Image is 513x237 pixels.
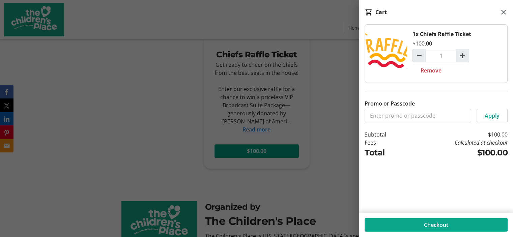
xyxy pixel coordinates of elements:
[375,8,387,16] div: Cart
[421,66,441,75] span: Remove
[424,221,448,229] span: Checkout
[365,139,406,147] td: Fees
[412,64,450,77] button: Remove
[456,49,469,62] button: Increment by one
[426,49,456,62] input: Chiefs Raffle Ticket Quantity
[412,39,432,48] div: $100.00
[365,99,415,108] label: Promo or Passcode
[485,112,500,120] span: Apply
[365,130,406,139] td: Subtotal
[412,30,471,38] div: 1x Chiefs Raffle Ticket
[365,147,406,159] td: Total
[406,147,508,159] td: $100.00
[365,25,407,83] img: Chiefs Raffle Ticket
[406,139,508,147] td: Calculated at checkout
[365,218,508,232] button: Checkout
[406,130,508,139] td: $100.00
[413,49,426,62] button: Decrement by one
[477,109,508,122] button: Apply
[365,109,471,122] input: Enter promo or passcode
